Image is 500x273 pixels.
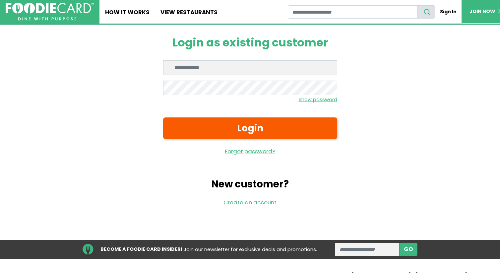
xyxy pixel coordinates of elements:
[163,36,337,49] h1: Login as existing customer
[288,5,418,19] input: restaurant search
[163,117,337,139] button: Login
[399,243,417,256] button: subscribe
[335,243,400,256] input: enter email address
[435,5,461,18] a: Sign In
[417,5,435,19] button: search
[100,246,182,252] strong: BECOME A FOODIE CARD INSIDER!
[6,3,94,21] img: FoodieCard; Eat, Drink, Save, Donate
[163,178,337,190] h2: New customer?
[163,147,337,156] a: Forgot password?
[184,246,317,253] span: Join our newsletter for exclusive deals and promotions.
[299,96,337,103] small: show password
[223,198,277,206] a: Create an account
